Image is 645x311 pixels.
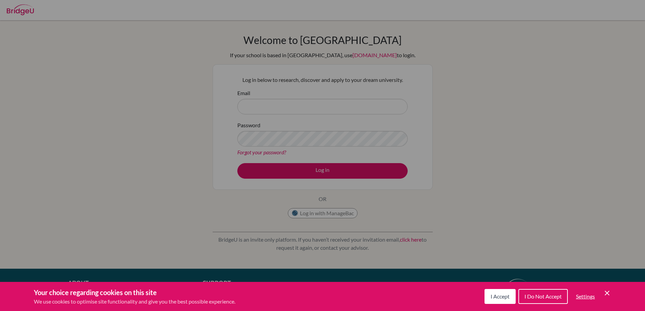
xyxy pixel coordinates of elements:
[518,289,568,304] button: I Do Not Accept
[34,297,235,306] p: We use cookies to optimise site functionality and give you the best possible experience.
[576,293,595,299] span: Settings
[491,293,510,299] span: I Accept
[34,287,235,297] h3: Your choice regarding cookies on this site
[603,289,611,297] button: Save and close
[571,290,600,303] button: Settings
[524,293,562,299] span: I Do Not Accept
[485,289,516,304] button: I Accept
